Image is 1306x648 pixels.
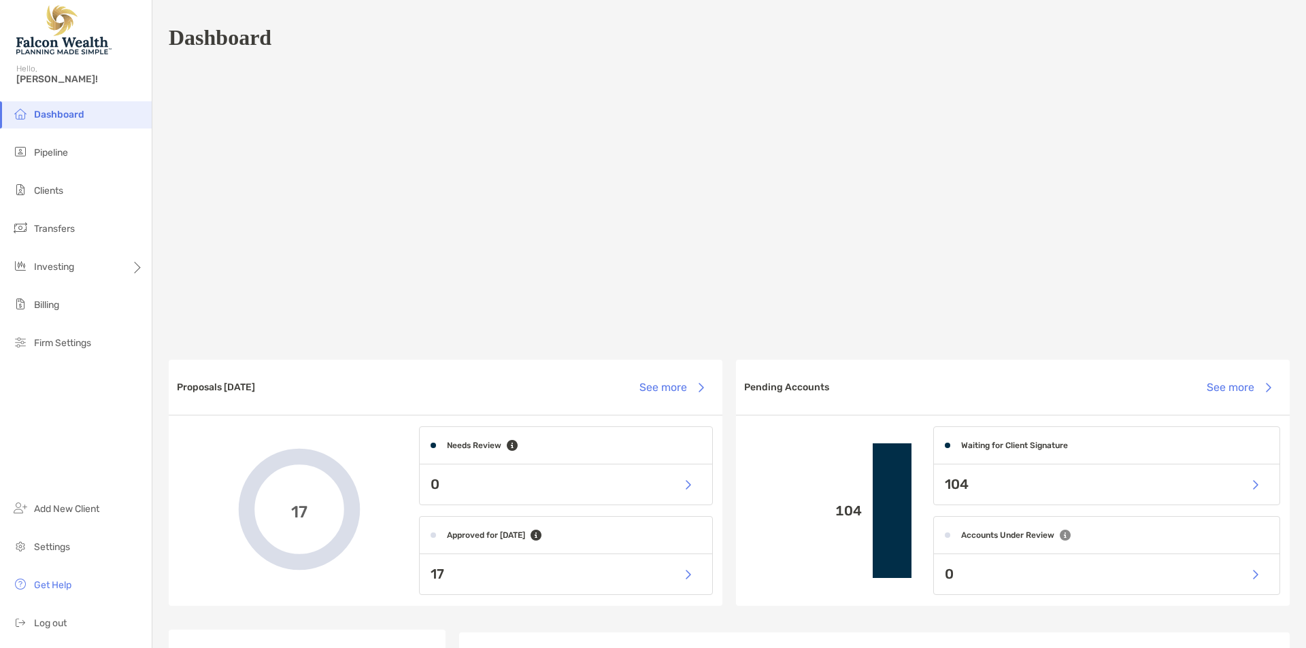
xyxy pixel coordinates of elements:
span: Clients [34,185,63,197]
span: Dashboard [34,109,84,120]
span: Settings [34,541,70,553]
button: See more [629,373,714,403]
span: Log out [34,617,67,629]
img: pipeline icon [12,143,29,160]
img: Falcon Wealth Planning Logo [16,5,112,54]
span: Billing [34,299,59,311]
span: Get Help [34,579,71,591]
p: 17 [431,566,444,583]
p: 0 [945,566,954,583]
img: clients icon [12,182,29,198]
span: Firm Settings [34,337,91,349]
img: settings icon [12,538,29,554]
p: 104 [747,502,862,519]
span: Transfers [34,223,75,235]
p: 104 [945,476,969,493]
h3: Pending Accounts [744,381,829,393]
h1: Dashboard [169,25,271,50]
h3: Proposals [DATE] [177,381,255,393]
span: Add New Client [34,503,99,515]
h4: Needs Review [447,441,501,450]
span: Pipeline [34,147,68,158]
img: transfers icon [12,220,29,236]
img: firm-settings icon [12,334,29,350]
span: Investing [34,261,74,273]
img: billing icon [12,296,29,312]
span: [PERSON_NAME]! [16,73,144,85]
h4: Waiting for Client Signature [961,441,1068,450]
button: See more [1196,373,1282,403]
p: 0 [431,476,439,493]
img: add_new_client icon [12,500,29,516]
img: logout icon [12,614,29,630]
img: investing icon [12,258,29,274]
img: dashboard icon [12,105,29,122]
span: 17 [291,500,307,519]
h4: Approved for [DATE] [447,530,525,540]
img: get-help icon [12,576,29,592]
h4: Accounts Under Review [961,530,1054,540]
